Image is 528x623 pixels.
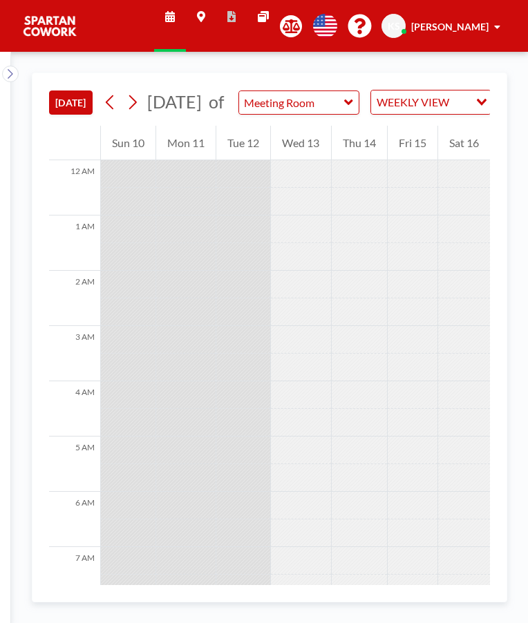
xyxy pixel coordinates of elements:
div: 5 AM [49,437,100,492]
input: Meeting Room [239,91,345,114]
div: 3 AM [49,326,100,381]
div: Mon 11 [156,126,216,160]
button: [DATE] [49,90,93,115]
div: 6 AM [49,492,100,547]
div: 4 AM [49,381,100,437]
div: Fri 15 [388,126,437,160]
span: of [209,91,224,113]
div: Thu 14 [332,126,387,160]
div: Tue 12 [216,126,270,160]
span: WEEKLY VIEW [374,93,452,111]
div: 1 AM [49,215,100,271]
span: [PERSON_NAME] [411,21,489,32]
div: 7 AM [49,547,100,602]
div: Search for option [371,90,491,114]
div: 12 AM [49,160,100,215]
div: Wed 13 [271,126,330,160]
span: KS [388,20,400,32]
img: organization-logo [22,12,77,40]
div: Sat 16 [438,126,490,160]
span: [DATE] [147,91,202,112]
div: Sun 10 [101,126,155,160]
input: Search for option [453,93,468,111]
div: 2 AM [49,271,100,326]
